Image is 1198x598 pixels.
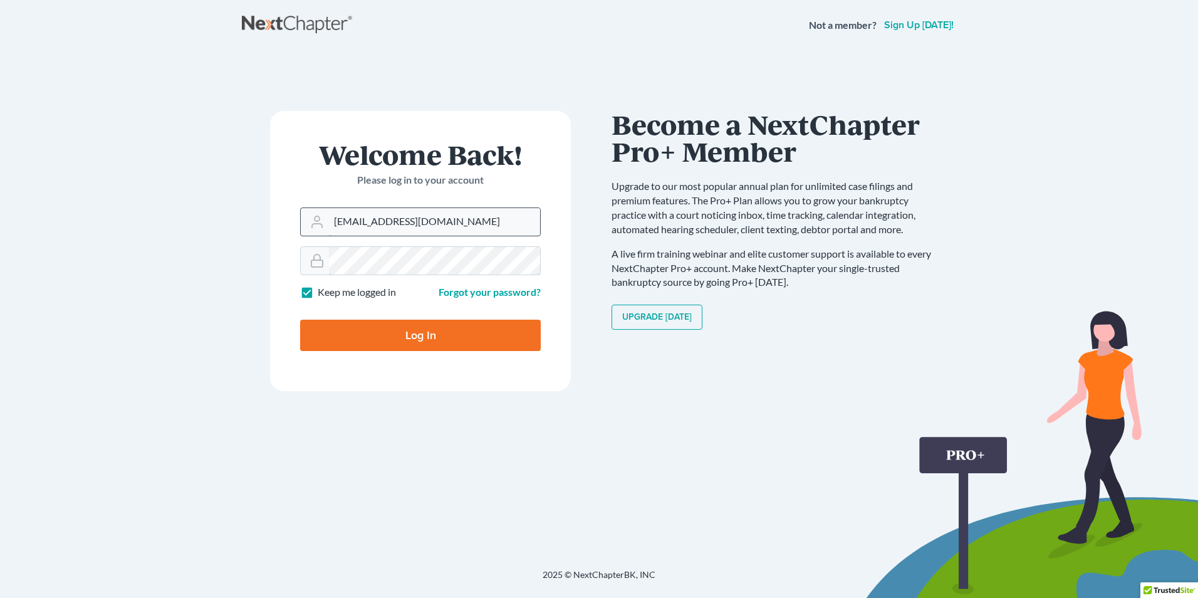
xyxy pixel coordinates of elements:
[612,305,702,330] a: Upgrade [DATE]
[439,286,541,298] a: Forgot your password?
[242,569,956,591] div: 2025 © NextChapterBK, INC
[300,173,541,187] p: Please log in to your account
[612,247,944,290] p: A live firm training webinar and elite customer support is available to every NextChapter Pro+ ac...
[300,320,541,351] input: Log In
[329,208,540,236] input: Email Address
[318,285,396,300] label: Keep me logged in
[882,20,956,30] a: Sign up [DATE]!
[612,111,944,164] h1: Become a NextChapter Pro+ Member
[612,179,944,236] p: Upgrade to our most popular annual plan for unlimited case filings and premium features. The Pro+...
[809,18,877,33] strong: Not a member?
[300,141,541,168] h1: Welcome Back!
